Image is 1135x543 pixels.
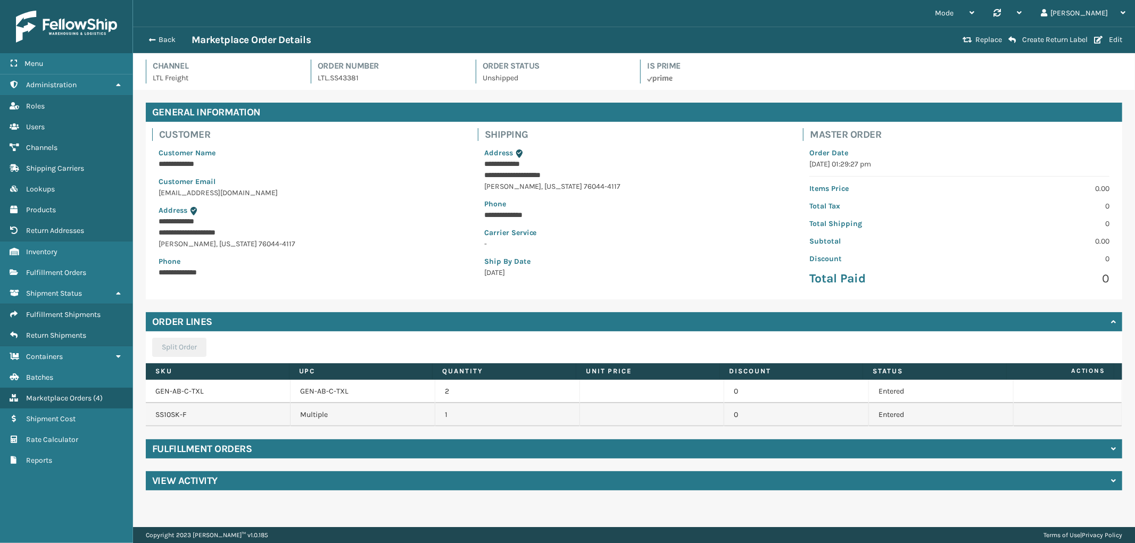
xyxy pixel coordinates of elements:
label: Discount [730,366,854,376]
img: logo [16,11,117,43]
span: Users [26,122,45,131]
span: Roles [26,102,45,111]
p: Carrier Service [484,227,784,238]
i: Create Return Label [1008,36,1016,44]
label: Unit Price [586,366,710,376]
span: Inventory [26,247,57,256]
p: [DATE] 01:29:27 pm [809,158,1109,170]
p: 0.00 [966,183,1109,194]
p: 0 [966,253,1109,264]
span: Address [159,206,187,215]
button: Split Order [152,338,206,357]
p: Customer Email [159,176,459,187]
span: Containers [26,352,63,361]
span: Batches [26,373,53,382]
span: Menu [24,59,43,68]
label: Quantity [442,366,566,376]
div: | [1043,527,1122,543]
h4: View Activity [152,474,218,487]
span: Address [484,148,513,157]
p: 0 [966,218,1109,229]
span: Lookups [26,185,55,194]
span: Marketplace Orders [26,394,92,403]
button: Edit [1091,35,1125,45]
p: - [484,238,784,249]
a: SS10SK-F [155,410,186,419]
span: Shipping Carriers [26,164,84,173]
span: Mode [935,9,954,18]
td: GEN-AB-C-TXL [291,380,435,403]
label: UPC [299,366,423,376]
p: [PERSON_NAME] , [US_STATE] 76044-4117 [159,238,459,249]
span: ( 4 ) [93,394,103,403]
p: LTL Freight [153,72,298,83]
h4: Order Lines [152,315,212,328]
p: Phone [484,198,784,210]
p: Phone [159,256,459,267]
h4: Order Status [483,60,628,72]
p: Customer Name [159,147,459,158]
a: GEN-AB-C-TXL [155,387,204,396]
i: Edit [1094,36,1103,44]
p: 0.00 [966,236,1109,247]
td: 0 [724,403,869,427]
p: [DATE] [484,267,784,278]
p: Total Tax [809,201,953,212]
td: 0 [724,380,869,403]
button: Back [143,35,192,45]
h4: Fulfillment Orders [152,442,252,455]
p: Ship By Date [484,256,784,267]
a: Terms of Use [1043,531,1080,539]
h4: Customer [159,128,465,141]
h4: Order Number [318,60,463,72]
p: Copyright 2023 [PERSON_NAME]™ v 1.0.185 [146,527,268,543]
td: Entered [869,380,1014,403]
p: Total Paid [809,271,953,287]
span: Shipment Cost [26,414,76,423]
span: Return Addresses [26,226,84,235]
p: Subtotal [809,236,953,247]
h4: Channel [153,60,298,72]
p: Discount [809,253,953,264]
p: Unshipped [483,72,628,83]
p: 0 [966,201,1109,212]
h4: Is Prime [647,60,792,72]
p: Total Shipping [809,218,953,229]
h3: Marketplace Order Details [192,34,311,46]
button: Replace [959,35,1005,45]
span: Products [26,205,56,214]
td: 1 [435,403,580,427]
span: Shipment Status [26,289,82,298]
td: Entered [869,403,1014,427]
p: Order Date [809,147,1109,158]
h4: Shipping [485,128,791,141]
span: Fulfillment Orders [26,268,86,277]
span: Channels [26,143,57,152]
h4: Master Order [810,128,1116,141]
span: Administration [26,80,77,89]
button: Create Return Label [1005,35,1091,45]
span: Return Shipments [26,331,86,340]
span: Rate Calculator [26,435,78,444]
p: [PERSON_NAME] , [US_STATE] 76044-4117 [484,181,784,192]
a: Privacy Policy [1082,531,1122,539]
td: Multiple [291,403,435,427]
h4: General Information [146,103,1122,122]
span: Reports [26,456,52,465]
p: 0 [966,271,1109,287]
i: Replace [963,36,972,44]
label: Status [873,366,997,376]
p: Items Price [809,183,953,194]
span: Fulfillment Shipments [26,310,101,319]
td: 2 [435,380,580,403]
p: LTL.SS43381 [318,72,463,83]
p: [EMAIL_ADDRESS][DOMAIN_NAME] [159,187,459,198]
span: Actions [1010,362,1112,380]
label: SKU [155,366,279,376]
